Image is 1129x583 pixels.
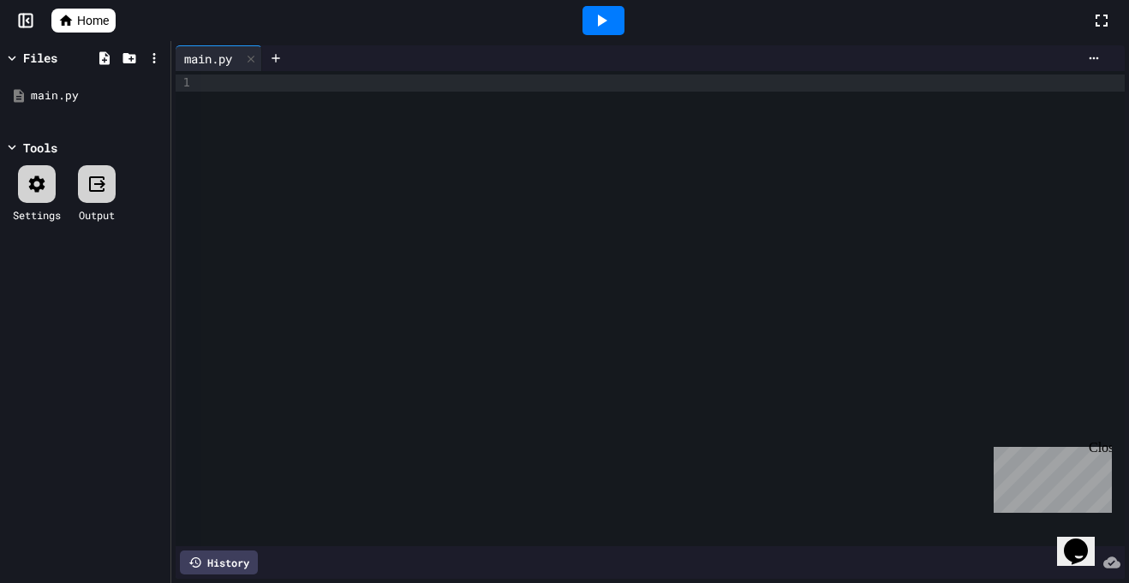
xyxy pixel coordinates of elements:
[987,440,1112,513] iframe: chat widget
[176,50,241,68] div: main.py
[13,207,61,223] div: Settings
[1057,515,1112,566] iframe: chat widget
[79,207,115,223] div: Output
[23,139,57,157] div: Tools
[31,87,164,104] div: main.py
[7,7,118,109] div: Chat with us now!Close
[23,49,57,67] div: Files
[51,9,116,33] a: Home
[180,550,258,574] div: History
[176,45,262,71] div: main.py
[176,74,193,92] div: 1
[77,12,109,29] span: Home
